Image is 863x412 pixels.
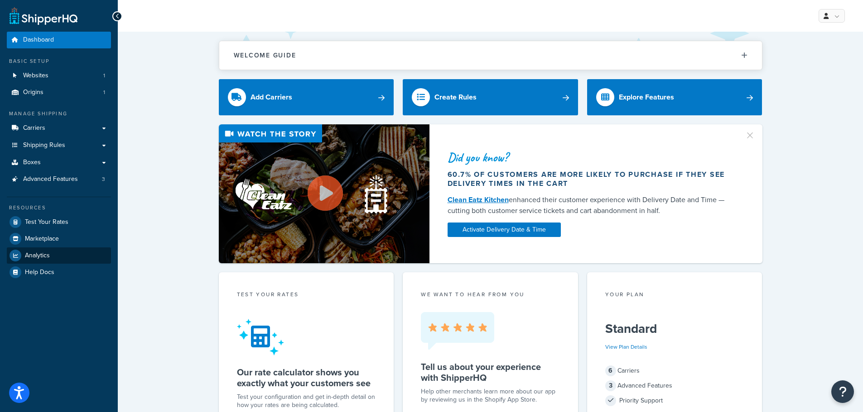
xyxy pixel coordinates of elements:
[103,72,105,80] span: 1
[605,379,744,392] div: Advanced Features
[7,110,111,118] div: Manage Shipping
[7,171,111,188] a: Advanced Features3
[234,52,296,59] h2: Welcome Guide
[605,365,616,376] span: 6
[421,388,560,404] p: Help other merchants learn more about our app by reviewing us in the Shopify App Store.
[605,322,744,336] h5: Standard
[25,235,59,243] span: Marketplace
[23,142,65,149] span: Shipping Rules
[605,394,744,407] div: Priority Support
[619,91,674,104] div: Explore Features
[831,380,854,403] button: Open Resource Center
[448,194,734,216] div: enhanced their customer experience with Delivery Date and Time — cutting both customer service ti...
[7,247,111,264] a: Analytics
[7,84,111,101] a: Origins1
[605,343,647,351] a: View Plan Details
[25,218,68,226] span: Test Your Rates
[23,159,41,166] span: Boxes
[7,154,111,171] a: Boxes
[25,269,54,276] span: Help Docs
[7,204,111,212] div: Resources
[448,151,734,164] div: Did you know?
[7,57,111,65] div: Basic Setup
[7,84,111,101] li: Origins
[219,41,762,70] button: Welcome Guide
[102,175,105,183] span: 3
[23,124,45,132] span: Carriers
[605,290,744,301] div: Your Plan
[7,67,111,84] a: Websites1
[421,361,560,383] h5: Tell us about your experience with ShipperHQ
[605,365,744,377] div: Carriers
[7,214,111,230] a: Test Your Rates
[23,36,54,44] span: Dashboard
[237,290,376,301] div: Test your rates
[7,171,111,188] li: Advanced Features
[7,264,111,280] a: Help Docs
[7,67,111,84] li: Websites
[434,91,477,104] div: Create Rules
[448,194,509,205] a: Clean Eatz Kitchen
[7,137,111,154] a: Shipping Rules
[251,91,292,104] div: Add Carriers
[448,170,734,188] div: 60.7% of customers are more likely to purchase if they see delivery times in the cart
[605,380,616,391] span: 3
[403,79,578,115] a: Create Rules
[23,72,48,80] span: Websites
[219,124,429,263] img: Video thumbnail
[23,89,43,96] span: Origins
[587,79,762,115] a: Explore Features
[7,32,111,48] a: Dashboard
[7,231,111,247] a: Marketplace
[448,223,561,237] a: Activate Delivery Date & Time
[23,175,78,183] span: Advanced Features
[237,393,376,409] div: Test your configuration and get in-depth detail on how your rates are being calculated.
[103,89,105,96] span: 1
[237,367,376,388] h5: Our rate calculator shows you exactly what your customers see
[421,290,560,298] p: we want to hear from you
[7,120,111,137] a: Carriers
[25,252,50,260] span: Analytics
[219,79,394,115] a: Add Carriers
